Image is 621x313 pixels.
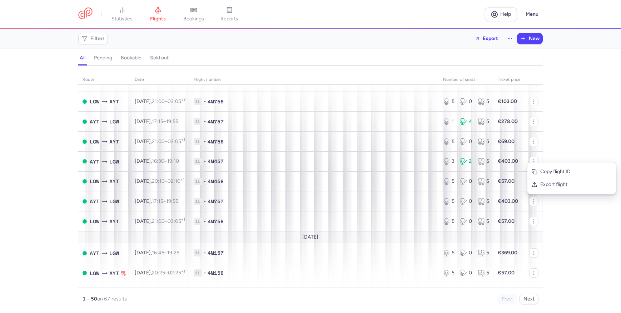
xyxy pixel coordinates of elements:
[443,118,454,125] div: 1
[540,181,612,188] span: Export flight
[527,178,616,191] button: Export flight
[135,138,185,145] span: [DATE],
[208,98,224,105] span: 4M758
[135,218,185,224] span: [DATE],
[194,198,202,205] span: 1L
[220,16,238,22] span: reports
[166,118,178,124] time: 19:55
[90,269,99,277] span: LGW
[80,55,85,61] h4: all
[498,178,515,184] strong: €57.00
[152,250,179,256] span: –
[109,118,119,126] span: LGW
[443,138,454,145] div: 5
[498,198,518,204] strong: €403.00
[194,218,202,225] span: 1L
[501,11,511,17] span: Help
[208,218,224,225] span: 4M758
[181,137,185,142] sup: +1
[204,269,206,277] span: •
[485,8,517,21] a: Help
[521,8,543,21] button: Menu
[140,6,176,22] a: flights
[168,178,184,184] time: 02:10
[478,158,489,165] div: 5
[208,138,224,145] span: 4M758
[90,158,99,166] span: AYT
[208,118,224,125] span: 4M757
[208,178,224,185] span: 4M458
[90,118,99,126] span: AYT
[460,138,472,145] div: 0
[152,158,164,164] time: 16:30
[168,138,185,145] time: 03:05
[150,55,169,61] h4: sold out
[194,138,202,145] span: 1L
[152,98,185,104] span: –
[90,197,99,205] span: AYT
[478,178,489,185] div: 5
[90,138,99,146] span: LGW
[498,98,517,104] strong: €103.00
[204,158,206,165] span: •
[498,118,518,124] strong: €278.00
[181,269,185,274] sup: +1
[135,250,179,256] span: [DATE],
[527,165,616,178] button: Copy flight ID
[517,33,542,44] button: New
[204,138,206,145] span: •
[460,269,472,277] div: 0
[166,198,178,204] time: 19:55
[168,98,185,104] time: 03:05
[208,249,224,256] span: 4M157
[443,249,454,256] div: 5
[204,249,206,256] span: •
[152,158,179,164] span: –
[478,118,489,125] div: 5
[130,74,189,85] th: date
[90,36,105,41] span: Filters
[194,269,202,277] span: 1L
[194,249,202,256] span: 1L
[152,250,164,256] time: 16:45
[109,98,119,106] span: AYT
[208,269,224,277] span: 4M158
[460,249,472,256] div: 0
[90,217,99,225] span: LGW
[460,98,472,105] div: 0
[181,217,185,222] sup: +1
[194,158,202,165] span: 1L
[152,270,185,276] span: –
[167,158,179,164] time: 19:10
[443,269,454,277] div: 5
[121,55,141,61] h4: bookable
[478,198,489,205] div: 5
[443,98,454,105] div: 5
[135,98,185,104] span: [DATE],
[152,138,185,145] span: –
[152,178,165,184] time: 20:10
[168,270,185,276] time: 02:25
[152,118,178,124] span: –
[90,249,99,257] span: AYT
[168,218,185,224] time: 03:05
[204,118,206,125] span: •
[79,33,108,44] button: Filters
[109,269,119,277] span: AYT
[212,6,247,22] a: reports
[152,198,163,204] time: 17:15
[150,16,166,22] span: flights
[443,178,454,185] div: 5
[498,138,515,145] strong: €69.00
[83,296,97,302] strong: 1 – 50
[303,234,319,240] span: [DATE]
[112,16,133,22] span: statistics
[167,250,179,256] time: 19:25
[478,249,489,256] div: 5
[109,177,119,185] span: AYT
[460,118,472,125] div: 4
[109,138,119,146] span: AYT
[189,74,439,85] th: Flight number
[135,270,185,276] span: [DATE],
[90,177,99,185] span: LGW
